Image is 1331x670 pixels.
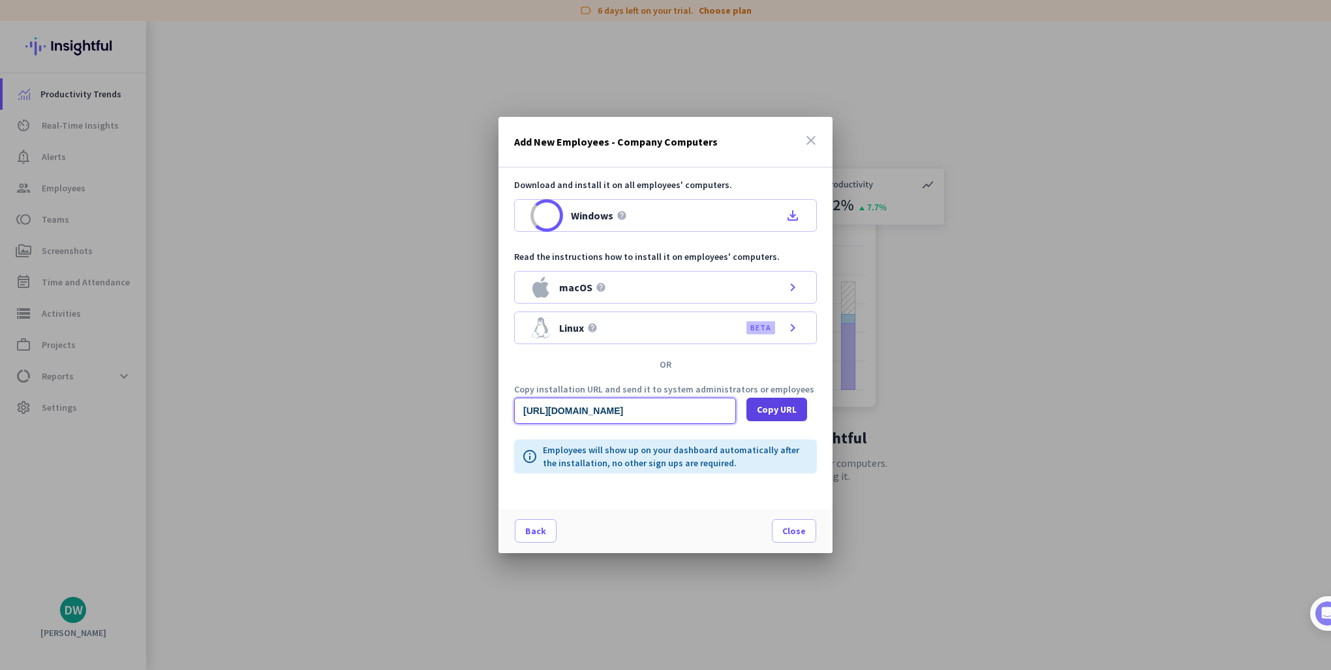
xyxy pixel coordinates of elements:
span: macOS [559,282,592,293]
span: Copy URL [757,403,797,416]
i: help [587,323,598,333]
button: Copy URL [746,398,807,421]
span: Back [525,524,546,537]
span: Linux [559,323,584,333]
i: help [596,282,606,293]
img: macOS [530,277,551,298]
i: info [522,449,538,464]
i: chevron_right [785,279,801,295]
i: file_download [785,208,801,223]
button: Back [515,519,557,543]
p: Download and install it on all employees' computers. [514,178,817,191]
p: Read the instructions how to install it on employees' computers. [514,250,817,263]
i: close [803,133,819,148]
i: help [617,210,627,221]
label: BETA [750,323,771,333]
h3: Add New Employees - Company Computers [514,136,718,147]
span: Windows [571,210,613,221]
div: OR [498,360,833,369]
span: Close [782,524,806,537]
button: Close [772,519,816,543]
p: Employees will show up on your dashboard automatically after the installation, no other sign ups ... [543,443,809,470]
i: chevron_right [785,320,801,336]
input: Public download URL [514,398,736,424]
img: Linux [530,317,551,338]
p: Copy installation URL and send it to system administrators or employees [514,385,817,394]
